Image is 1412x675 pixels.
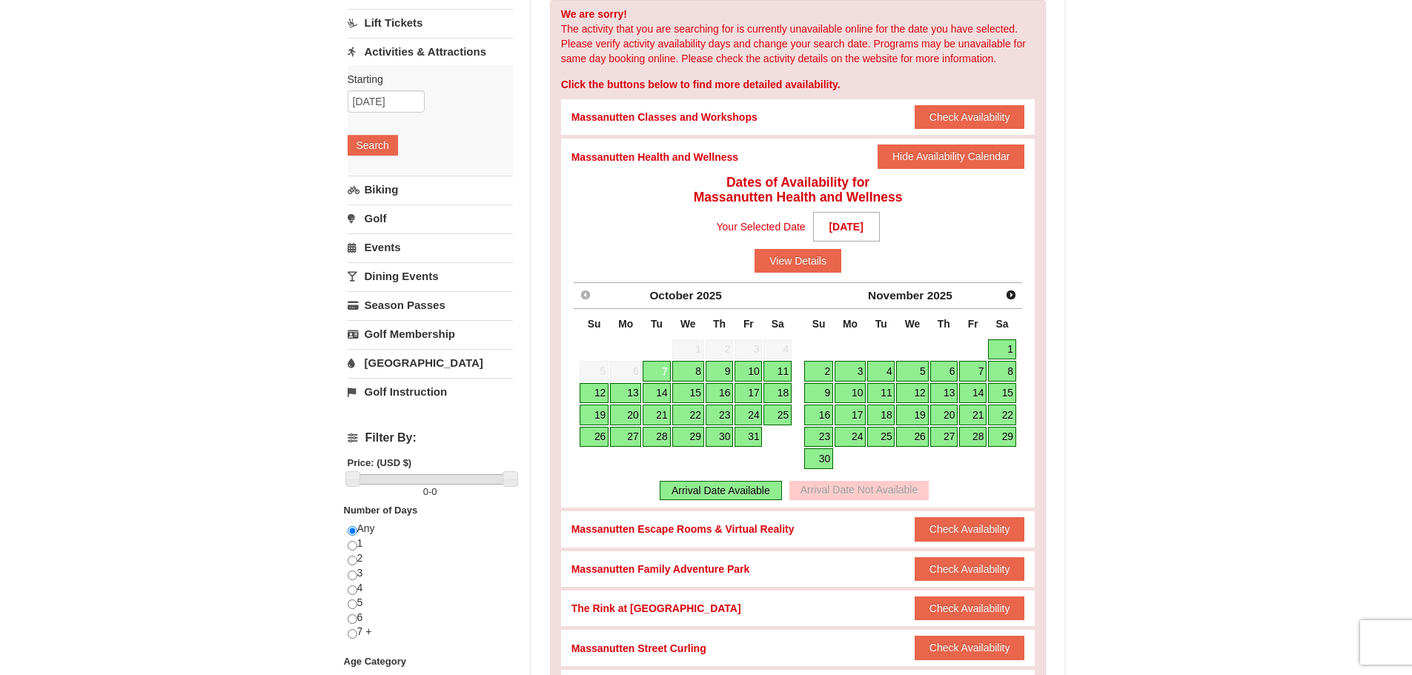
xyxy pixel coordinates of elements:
h4: Dates of Availability for Massanutten Health and Wellness [571,175,1025,205]
span: Next [1005,289,1017,301]
h4: Filter By: [348,431,513,445]
a: 22 [672,405,704,425]
a: 29 [988,427,1016,448]
span: 4 [763,339,792,360]
a: 23 [804,427,833,448]
a: Activities & Attractions [348,38,513,65]
span: Saturday [996,318,1009,330]
label: Starting [348,72,502,87]
span: 0 [431,486,437,497]
span: 2 [706,339,734,360]
span: Wednesday [905,318,921,330]
a: 16 [804,405,833,425]
a: 20 [610,405,641,425]
a: Golf Membership [348,320,513,348]
a: 28 [643,427,670,448]
label: - [348,485,513,499]
a: Lift Tickets [348,9,513,36]
a: 7 [959,361,987,382]
a: 14 [959,383,987,404]
a: 29 [672,427,704,448]
a: [GEOGRAPHIC_DATA] [348,349,513,376]
span: 2025 [697,289,722,302]
a: 5 [896,361,928,382]
a: 31 [735,427,762,448]
a: 11 [867,383,895,404]
a: 18 [867,405,895,425]
span: Thursday [713,318,726,330]
a: 21 [643,405,670,425]
button: Check Availability [915,557,1025,581]
a: Season Passes [348,291,513,319]
span: 3 [735,339,762,360]
span: Tuesday [875,318,887,330]
a: Biking [348,176,513,203]
a: 15 [988,383,1016,404]
button: Check Availability [915,517,1025,541]
a: 12 [896,383,928,404]
a: Prev [575,285,596,305]
a: 10 [835,383,866,404]
a: 24 [735,405,762,425]
a: 2 [804,361,833,382]
span: Monday [618,318,633,330]
button: Check Availability [915,636,1025,659]
div: Massanutten Escape Rooms & Virtual Reality [571,522,795,536]
span: 0 [423,486,428,497]
strong: We are sorry! [561,8,627,20]
button: Hide Availability Calendar [878,144,1025,168]
span: Tuesday [651,318,663,330]
a: 14 [643,383,670,404]
button: Check Availability [915,596,1025,620]
a: 25 [867,427,895,448]
a: 10 [735,361,762,382]
a: 11 [763,361,792,382]
span: 1 [672,339,704,360]
div: Massanutten Health and Wellness [571,150,738,164]
a: 13 [930,383,958,404]
a: 18 [763,383,792,404]
div: The Rink at [GEOGRAPHIC_DATA] [571,601,741,616]
a: 17 [835,405,866,425]
a: Dining Events [348,262,513,290]
div: Arrival Date Available [660,481,782,500]
a: 4 [867,361,895,382]
a: 9 [804,383,833,404]
a: 19 [580,405,609,425]
span: Friday [743,318,754,330]
a: Events [348,233,513,261]
a: 30 [804,448,833,469]
a: 1 [988,339,1016,360]
div: Any 1 2 3 4 5 6 7 + [348,522,513,654]
a: 19 [896,405,928,425]
a: 23 [706,405,734,425]
button: Search [348,135,398,156]
span: November [868,289,924,302]
a: 16 [706,383,734,404]
a: 26 [896,427,928,448]
span: Thursday [938,318,950,330]
span: Prev [580,289,591,301]
a: 21 [959,405,987,425]
a: 17 [735,383,762,404]
div: Massanutten Family Adventure Park [571,562,750,576]
strong: Number of Days [344,505,418,516]
span: Saturday [772,318,784,330]
span: 6 [610,361,641,382]
a: 20 [930,405,958,425]
a: 7 [643,361,670,382]
span: Wednesday [680,318,696,330]
div: Arrival Date Not Available [789,481,929,500]
span: Sunday [812,318,826,330]
span: Monday [843,318,858,330]
a: 9 [706,361,734,382]
span: Your Selected Date [717,216,806,238]
a: 15 [672,383,704,404]
strong: Age Category [344,656,407,667]
strong: [DATE] [813,212,880,242]
a: 8 [672,361,704,382]
a: 25 [763,405,792,425]
a: 30 [706,427,734,448]
a: Next [1001,285,1021,305]
a: 28 [959,427,987,448]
